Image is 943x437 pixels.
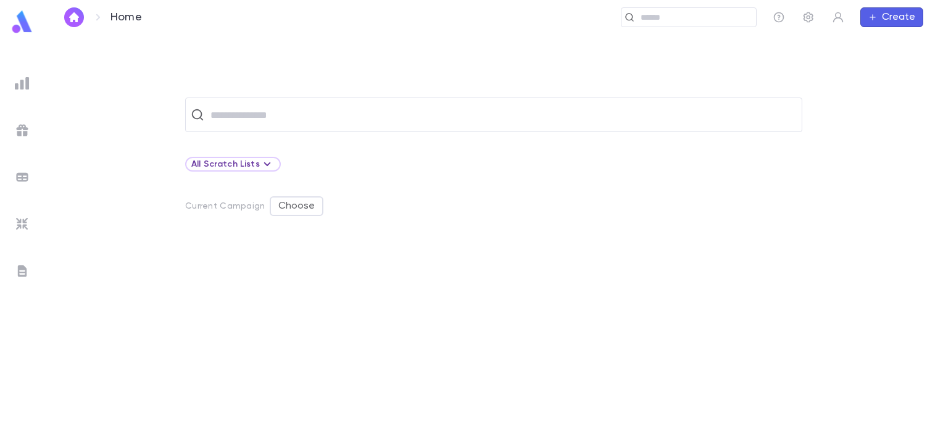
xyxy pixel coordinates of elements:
img: batches_grey.339ca447c9d9533ef1741baa751efc33.svg [15,170,30,185]
img: imports_grey.530a8a0e642e233f2baf0ef88e8c9fcb.svg [15,217,30,231]
img: home_white.a664292cf8c1dea59945f0da9f25487c.svg [67,12,81,22]
img: reports_grey.c525e4749d1bce6a11f5fe2a8de1b229.svg [15,76,30,91]
img: campaigns_grey.99e729a5f7ee94e3726e6486bddda8f1.svg [15,123,30,138]
p: Current Campaign [185,201,265,211]
img: letters_grey.7941b92b52307dd3b8a917253454ce1c.svg [15,264,30,278]
p: Home [110,10,142,24]
img: logo [10,10,35,34]
button: Choose [270,196,323,216]
div: All Scratch Lists [185,157,281,172]
button: Create [860,7,923,27]
div: All Scratch Lists [191,157,275,172]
